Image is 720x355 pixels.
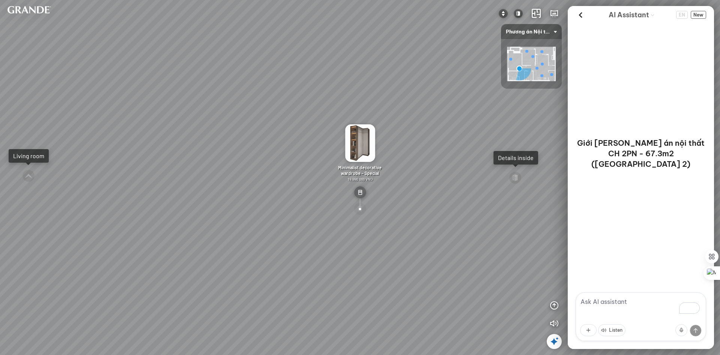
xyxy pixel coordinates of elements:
span: Minimalist decorative wardrobe – Special [338,165,382,176]
div: AI Guide options [609,9,655,21]
button: New Chat [691,11,706,19]
img: Furnishing [499,9,508,18]
textarea: To enrich screen reader interactions, please activate Accessibility in Grammarly extension settings [576,292,706,341]
img: FPT_PLAZA_2_C_N_7VUZJ6TMLUP4.png [507,47,556,82]
span: 19.990.000 VND [348,177,373,181]
img: logo [514,9,523,18]
img: logo [6,6,51,14]
span: AI Assistant [609,10,649,20]
button: Listen [598,324,625,336]
img: type_cabinet_EH_RPWUXFCMGC27.png [354,186,366,198]
button: Change language [676,11,688,19]
div: Details inside [498,154,534,162]
p: Giới [PERSON_NAME] án nội thất CH 2PN - 67.3m2 ([GEOGRAPHIC_DATA] 2) [577,138,705,169]
img: Tu_ao_minimalis_G9A6UXZXYWV9.gif [345,124,375,162]
div: Living room [13,152,44,160]
span: Phương án Nội thất [506,24,557,39]
span: New [691,11,706,19]
span: EN [676,11,688,19]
